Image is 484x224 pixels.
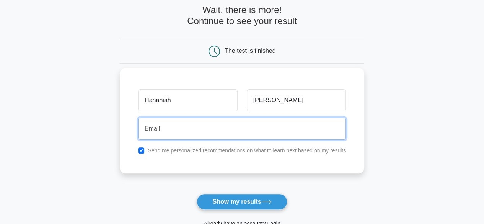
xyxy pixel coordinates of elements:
input: Email [138,118,346,140]
input: Last name [247,89,346,111]
div: The test is finished [225,47,275,54]
label: Send me personalized recommendations on what to learn next based on my results [148,147,346,154]
button: Show my results [197,194,287,210]
h4: Wait, there is more! Continue to see your result [120,5,364,27]
input: First name [138,89,237,111]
